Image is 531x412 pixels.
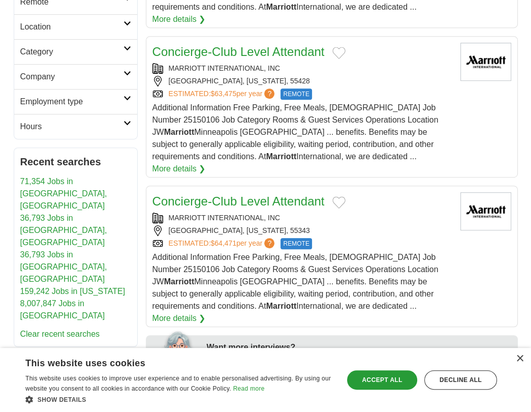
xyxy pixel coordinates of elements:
[20,214,107,247] a: 36,793 Jobs in [GEOGRAPHIC_DATA], [GEOGRAPHIC_DATA]
[152,103,439,161] span: Additional Information Free Parking, Free Meals, [DEMOGRAPHIC_DATA] Job Number 25150106 Job Categ...
[152,163,206,175] a: More details ❯
[424,370,497,390] div: Decline all
[207,341,512,354] div: Want more interviews?
[332,196,346,209] button: Add to favorite jobs
[20,121,123,133] h2: Hours
[152,312,206,325] a: More details ❯
[20,177,107,210] a: 71,354 Jobs in [GEOGRAPHIC_DATA], [GEOGRAPHIC_DATA]
[20,287,126,296] a: 159,242 Jobs in [US_STATE]
[264,89,274,99] span: ?
[20,71,123,83] h2: Company
[20,250,107,283] a: 36,793 Jobs in [GEOGRAPHIC_DATA], [GEOGRAPHIC_DATA]
[20,46,123,58] h2: Category
[169,89,277,100] a: ESTIMATED:$63,475per year?
[14,39,137,64] a: Category
[152,45,325,58] a: Concierge-Club Level Attendant
[152,225,452,236] div: [GEOGRAPHIC_DATA], [US_STATE], 55343
[152,194,325,208] a: Concierge-Club Level Attendant
[169,214,280,222] a: MARRIOTT INTERNATIONAL, INC
[460,43,511,81] img: Marriott International logo
[152,76,452,86] div: [GEOGRAPHIC_DATA], [US_STATE], 55428
[169,64,280,72] a: MARRIOTT INTERNATIONAL, INC
[20,21,123,33] h2: Location
[20,299,105,320] a: 8,007,847 Jobs in [GEOGRAPHIC_DATA]
[20,96,123,108] h2: Employment type
[14,14,137,39] a: Location
[347,370,417,390] div: Accept all
[25,375,331,392] span: This website uses cookies to improve user experience and to enable personalised advertising. By u...
[25,394,334,404] div: Show details
[332,47,346,59] button: Add to favorite jobs
[280,238,311,249] span: REMOTE
[14,89,137,114] a: Employment type
[233,385,265,392] a: Read more, opens a new window
[152,253,439,310] span: Additional Information Free Parking, Free Meals, [DEMOGRAPHIC_DATA] Job Number 25150106 Job Categ...
[266,152,297,161] strong: Marriott
[266,3,297,11] strong: Marriott
[152,13,206,25] a: More details ❯
[38,396,86,403] span: Show details
[25,354,309,369] div: This website uses cookies
[169,238,277,249] a: ESTIMATED:$64,471per year?
[14,114,137,139] a: Hours
[164,128,195,136] strong: Marriott
[150,330,199,370] img: apply-iq-scientist.png
[516,355,523,363] div: Close
[266,302,297,310] strong: Marriott
[264,238,274,248] span: ?
[460,192,511,230] img: Marriott International logo
[210,239,236,247] span: $64,471
[210,90,236,98] span: $63,475
[280,89,311,100] span: REMOTE
[14,64,137,89] a: Company
[20,330,100,338] a: Clear recent searches
[20,154,131,169] h2: Recent searches
[164,277,195,286] strong: Marriott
